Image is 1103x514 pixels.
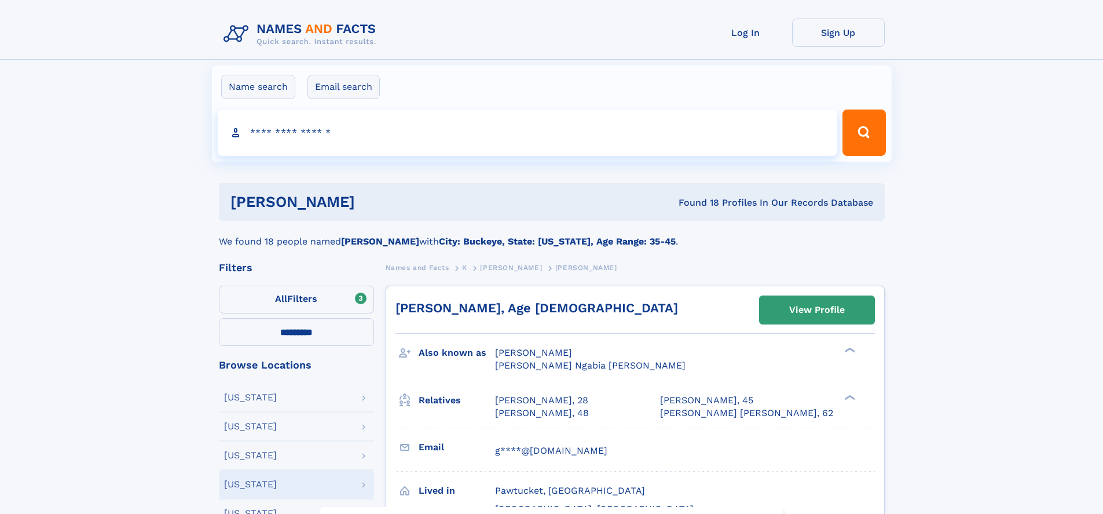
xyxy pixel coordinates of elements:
a: [PERSON_NAME], 28 [495,394,588,407]
b: City: Buckeye, State: [US_STATE], Age Range: 35-45 [439,236,676,247]
span: [PERSON_NAME] [555,264,617,272]
a: [PERSON_NAME] [PERSON_NAME], 62 [660,407,833,420]
div: We found 18 people named with . [219,221,885,249]
div: [US_STATE] [224,422,277,431]
a: Sign Up [792,19,885,47]
a: [PERSON_NAME] [480,260,542,275]
h1: [PERSON_NAME] [230,195,517,209]
h3: Lived in [419,481,495,501]
button: Search Button [842,110,885,156]
h3: Relatives [419,391,495,410]
div: View Profile [789,297,845,323]
a: [PERSON_NAME], Age [DEMOGRAPHIC_DATA] [395,301,678,315]
div: Filters [219,263,374,273]
div: ❯ [842,393,856,401]
a: [PERSON_NAME], 48 [495,407,589,420]
div: [US_STATE] [224,451,277,460]
a: K [462,260,467,275]
div: Found 18 Profiles In Our Records Database [516,196,873,209]
label: Name search [221,75,295,99]
label: Filters [219,286,374,313]
div: [US_STATE] [224,393,277,402]
span: [PERSON_NAME] [495,347,572,358]
a: Names and Facts [386,260,449,275]
b: [PERSON_NAME] [341,236,419,247]
span: K [462,264,467,272]
div: ❯ [842,347,856,354]
div: [US_STATE] [224,480,277,489]
a: Log In [699,19,792,47]
img: Logo Names and Facts [219,19,386,50]
h3: Email [419,438,495,457]
h3: Also known as [419,343,495,363]
span: [PERSON_NAME] [480,264,542,272]
a: View Profile [760,296,874,324]
div: Browse Locations [219,360,374,370]
span: [PERSON_NAME] Ngabia [PERSON_NAME] [495,360,686,371]
a: [PERSON_NAME], 45 [660,394,753,407]
span: Pawtucket, [GEOGRAPHIC_DATA] [495,485,645,496]
span: All [275,293,287,304]
label: Email search [307,75,380,99]
input: search input [218,110,838,156]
